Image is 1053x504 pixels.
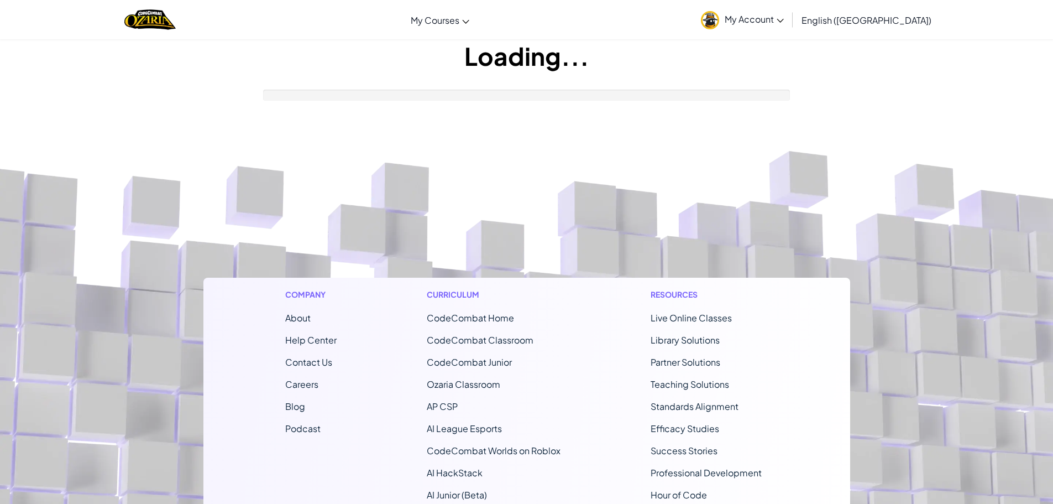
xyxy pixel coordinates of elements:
[405,5,475,35] a: My Courses
[427,356,512,368] a: CodeCombat Junior
[427,401,458,412] a: AP CSP
[651,378,729,390] a: Teaching Solutions
[427,289,560,300] h1: Curriculum
[427,378,500,390] a: Ozaria Classroom
[651,467,762,479] a: Professional Development
[285,401,305,412] a: Blog
[285,289,337,300] h1: Company
[651,401,738,412] a: Standards Alignment
[285,334,337,346] a: Help Center
[725,13,784,25] span: My Account
[651,489,707,501] a: Hour of Code
[651,289,768,300] h1: Resources
[651,334,720,346] a: Library Solutions
[427,489,487,501] a: AI Junior (Beta)
[427,334,533,346] a: CodeCombat Classroom
[651,356,720,368] a: Partner Solutions
[285,356,332,368] span: Contact Us
[124,8,176,31] img: Home
[796,5,937,35] a: English ([GEOGRAPHIC_DATA])
[285,378,318,390] a: Careers
[285,312,311,324] a: About
[124,8,176,31] a: Ozaria by CodeCombat logo
[427,312,514,324] span: CodeCombat Home
[427,467,483,479] a: AI HackStack
[701,11,719,29] img: avatar
[651,445,717,456] a: Success Stories
[427,445,560,456] a: CodeCombat Worlds on Roblox
[285,423,321,434] a: Podcast
[651,423,719,434] a: Efficacy Studies
[651,312,732,324] a: Live Online Classes
[801,14,931,26] span: English ([GEOGRAPHIC_DATA])
[695,2,789,37] a: My Account
[411,14,459,26] span: My Courses
[427,423,502,434] a: AI League Esports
